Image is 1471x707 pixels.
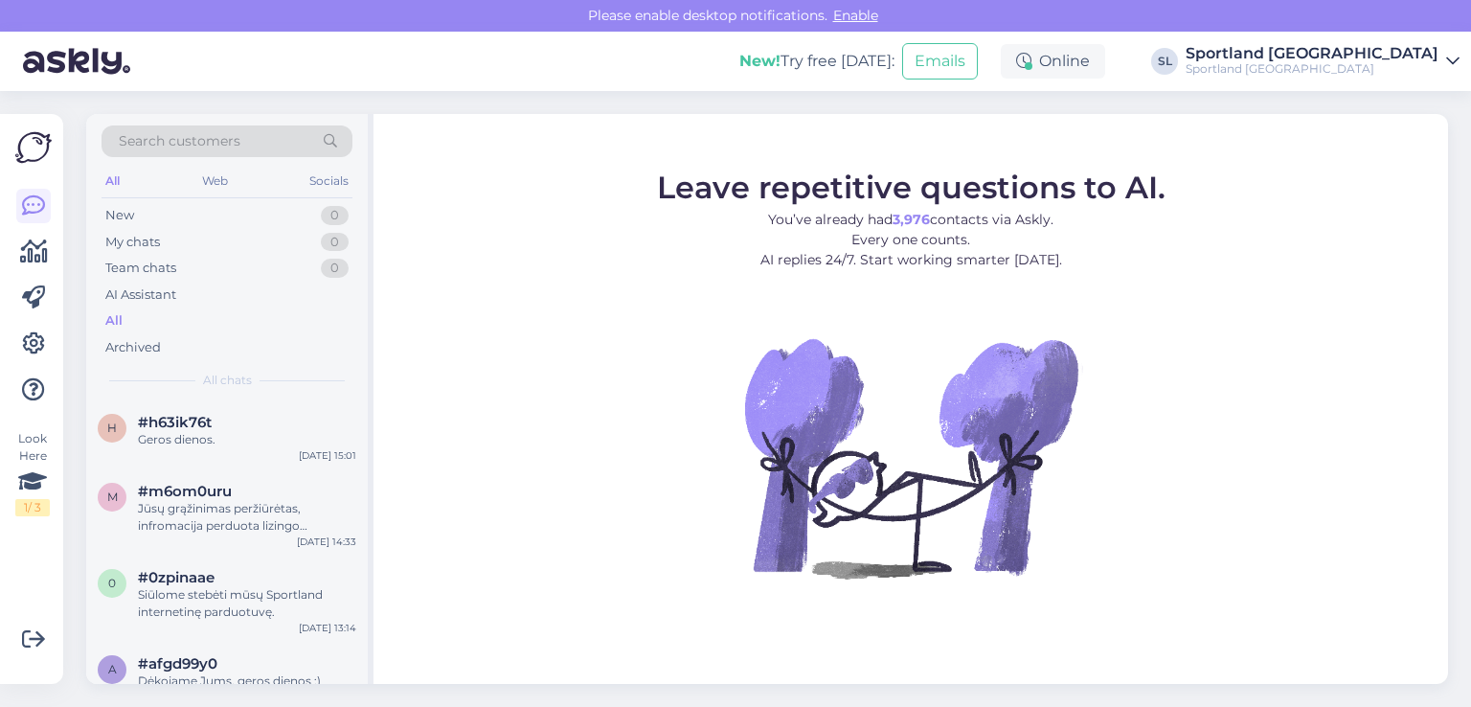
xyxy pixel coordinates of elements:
span: Search customers [119,131,240,151]
span: a [108,662,117,676]
div: Online [1001,44,1105,79]
div: Sportland [GEOGRAPHIC_DATA] [1186,46,1438,61]
div: Look Here [15,430,50,516]
div: Jūsų grąžinimas peržiūrėtas, infromacija perduota lizingo bendrovei, per 1-2 d.d. sutartis bus pa... [138,500,356,535]
div: Siūlome stebėti mūsų Sportland internetinę parduotuvę. [138,586,356,621]
span: #h63ik76t [138,414,212,431]
div: 0 [321,259,349,278]
span: #m6om0uru [138,483,232,500]
button: Emails [902,43,978,80]
div: [DATE] 15:01 [299,448,356,463]
span: #0zpinaae [138,569,215,586]
div: My chats [105,233,160,252]
div: AI Assistant [105,285,176,305]
div: 1 / 3 [15,499,50,516]
div: 0 [321,233,349,252]
span: m [107,490,118,504]
div: Archived [105,338,161,357]
a: Sportland [GEOGRAPHIC_DATA]Sportland [GEOGRAPHIC_DATA] [1186,46,1460,77]
div: [DATE] 13:14 [299,621,356,635]
img: No Chat active [738,285,1083,629]
b: New! [739,52,781,70]
img: Askly Logo [15,129,52,166]
span: Leave repetitive questions to AI. [657,168,1165,205]
div: Sportland [GEOGRAPHIC_DATA] [1186,61,1438,77]
div: SL [1151,48,1178,75]
span: #afgd99y0 [138,655,217,673]
span: Enable [827,7,884,24]
p: You’ve already had contacts via Askly. Every one counts. AI replies 24/7. Start working smarter [... [657,209,1165,269]
b: 3,976 [893,210,930,227]
span: 0 [108,576,116,590]
div: All [105,311,123,331]
div: [DATE] 14:33 [297,535,356,549]
div: New [105,206,134,225]
div: Try free [DATE]: [739,50,894,73]
div: Team chats [105,259,176,278]
div: Dėkojame Jums, geros dienos :) [138,673,356,690]
div: 0 [321,206,349,225]
div: Web [198,169,232,194]
div: Geros dienos. [138,431,356,448]
span: All chats [203,372,252,389]
span: h [107,421,117,435]
div: All [102,169,124,194]
div: Socials [306,169,352,194]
